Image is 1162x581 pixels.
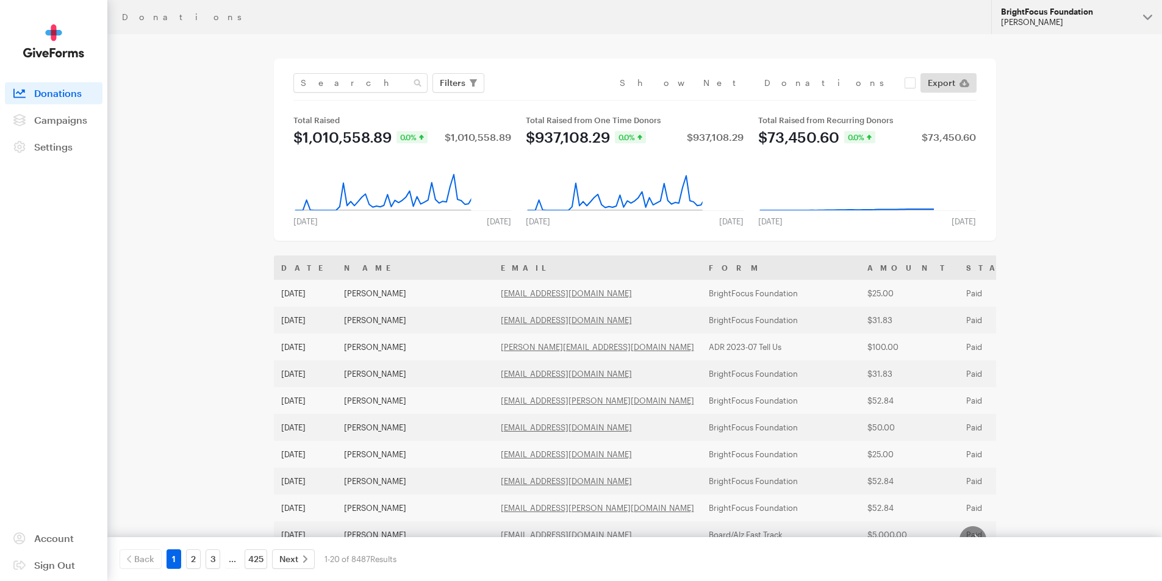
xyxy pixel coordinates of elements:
[274,280,337,307] td: [DATE]
[501,530,632,540] a: [EMAIL_ADDRESS][DOMAIN_NAME]
[526,115,744,125] div: Total Raised from One Time Donors
[337,280,493,307] td: [PERSON_NAME]
[206,549,220,569] a: 3
[758,130,839,144] div: $73,450.60
[186,549,201,569] a: 2
[959,494,1049,521] td: Paid
[687,132,744,142] div: $937,108.29
[293,130,392,144] div: $1,010,558.89
[445,132,511,142] div: $1,010,558.89
[701,387,860,414] td: BrightFocus Foundation
[860,468,959,494] td: $52.84
[701,333,860,360] td: ADR 2023-07 Tell Us
[701,468,860,494] td: BrightFocus Foundation
[518,216,558,226] div: [DATE]
[432,73,484,93] button: Filters
[245,549,267,569] a: 425
[23,24,84,58] img: GiveForms
[959,360,1049,387] td: Paid
[860,307,959,333] td: $31.83
[959,280,1049,307] td: Paid
[1001,7,1133,17] div: BrightFocus Foundation
[5,136,102,158] a: Settings
[274,468,337,494] td: [DATE]
[479,216,518,226] div: [DATE]
[860,414,959,441] td: $50.00
[501,369,632,379] a: [EMAIL_ADDRESS][DOMAIN_NAME]
[440,76,465,90] span: Filters
[860,255,959,280] th: Amount
[293,115,511,125] div: Total Raised
[944,216,983,226] div: [DATE]
[34,141,73,152] span: Settings
[712,216,751,226] div: [DATE]
[337,414,493,441] td: [PERSON_NAME]
[501,422,632,432] a: [EMAIL_ADDRESS][DOMAIN_NAME]
[501,476,632,486] a: [EMAIL_ADDRESS][DOMAIN_NAME]
[959,333,1049,360] td: Paid
[272,549,315,569] a: Next
[337,494,493,521] td: [PERSON_NAME]
[274,307,337,333] td: [DATE]
[959,414,1049,441] td: Paid
[860,387,959,414] td: $52.84
[928,76,955,90] span: Export
[274,255,337,280] th: Date
[501,503,694,513] a: [EMAIL_ADDRESS][PERSON_NAME][DOMAIN_NAME]
[860,360,959,387] td: $31.83
[922,132,976,142] div: $73,450.60
[337,441,493,468] td: [PERSON_NAME]
[860,441,959,468] td: $25.00
[501,342,694,352] a: [PERSON_NAME][EMAIL_ADDRESS][DOMAIN_NAME]
[959,387,1049,414] td: Paid
[337,468,493,494] td: [PERSON_NAME]
[274,387,337,414] td: [DATE]
[286,216,325,226] div: [DATE]
[370,554,396,564] span: Results
[337,387,493,414] td: [PERSON_NAME]
[501,449,632,459] a: [EMAIL_ADDRESS][DOMAIN_NAME]
[5,82,102,104] a: Donations
[337,255,493,280] th: Name
[701,494,860,521] td: BrightFocus Foundation
[920,73,977,93] a: Export
[493,255,701,280] th: Email
[274,521,337,548] td: [DATE]
[34,114,87,126] span: Campaigns
[701,521,860,548] td: Board/Alz Fast Track
[860,494,959,521] td: $52.84
[501,288,632,298] a: [EMAIL_ADDRESS][DOMAIN_NAME]
[274,360,337,387] td: [DATE]
[5,554,102,576] a: Sign Out
[959,521,1049,548] td: Paid
[860,280,959,307] td: $25.00
[337,333,493,360] td: [PERSON_NAME]
[34,87,82,99] span: Donations
[279,552,298,566] span: Next
[34,559,75,571] span: Sign Out
[501,315,632,325] a: [EMAIL_ADDRESS][DOMAIN_NAME]
[501,396,694,405] a: [EMAIL_ADDRESS][PERSON_NAME][DOMAIN_NAME]
[274,441,337,468] td: [DATE]
[860,333,959,360] td: $100.00
[758,115,976,125] div: Total Raised from Recurring Donors
[959,255,1049,280] th: Status
[701,280,860,307] td: BrightFocus Foundation
[274,333,337,360] td: [DATE]
[396,131,428,143] div: 0.0%
[701,414,860,441] td: BrightFocus Foundation
[615,131,646,143] div: 0.0%
[844,131,875,143] div: 0.0%
[325,549,396,569] div: 1-20 of 8487
[1001,17,1133,27] div: [PERSON_NAME]
[860,521,959,548] td: $5,000.00
[701,255,860,280] th: Form
[959,307,1049,333] td: Paid
[34,532,74,544] span: Account
[526,130,610,144] div: $937,108.29
[701,441,860,468] td: BrightFocus Foundation
[5,109,102,131] a: Campaigns
[5,527,102,549] a: Account
[274,414,337,441] td: [DATE]
[959,441,1049,468] td: Paid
